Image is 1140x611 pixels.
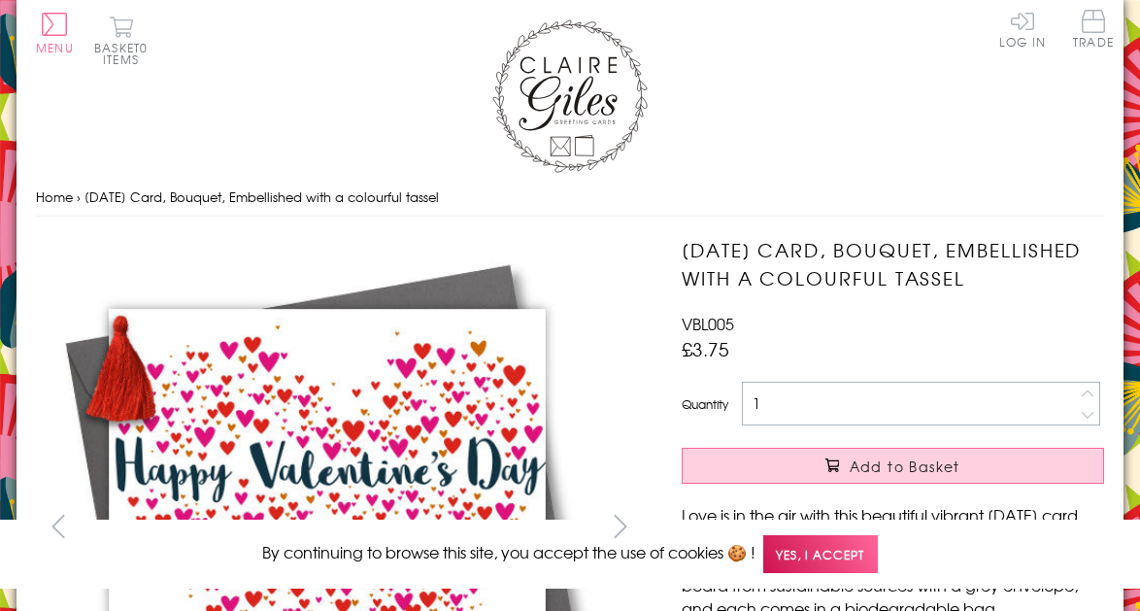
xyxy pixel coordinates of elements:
[682,335,729,362] span: £3.75
[682,448,1104,484] button: Add to Basket
[599,504,643,548] button: next
[36,39,74,56] span: Menu
[36,13,74,53] button: Menu
[682,395,728,413] label: Quantity
[999,10,1046,48] a: Log In
[682,312,734,335] span: VBL005
[36,178,1104,218] nav: breadcrumbs
[94,16,148,65] button: Basket0 items
[84,187,439,206] span: [DATE] Card, Bouquet, Embellished with a colourful tassel
[1073,10,1114,51] a: Trade
[1073,10,1114,48] span: Trade
[682,236,1104,292] h1: [DATE] Card, Bouquet, Embellished with a colourful tassel
[36,187,73,206] a: Home
[492,19,648,173] img: Claire Giles Greetings Cards
[36,504,80,548] button: prev
[850,457,960,476] span: Add to Basket
[763,535,878,573] span: Yes, I accept
[103,39,148,68] span: 0 items
[77,187,81,206] span: ›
